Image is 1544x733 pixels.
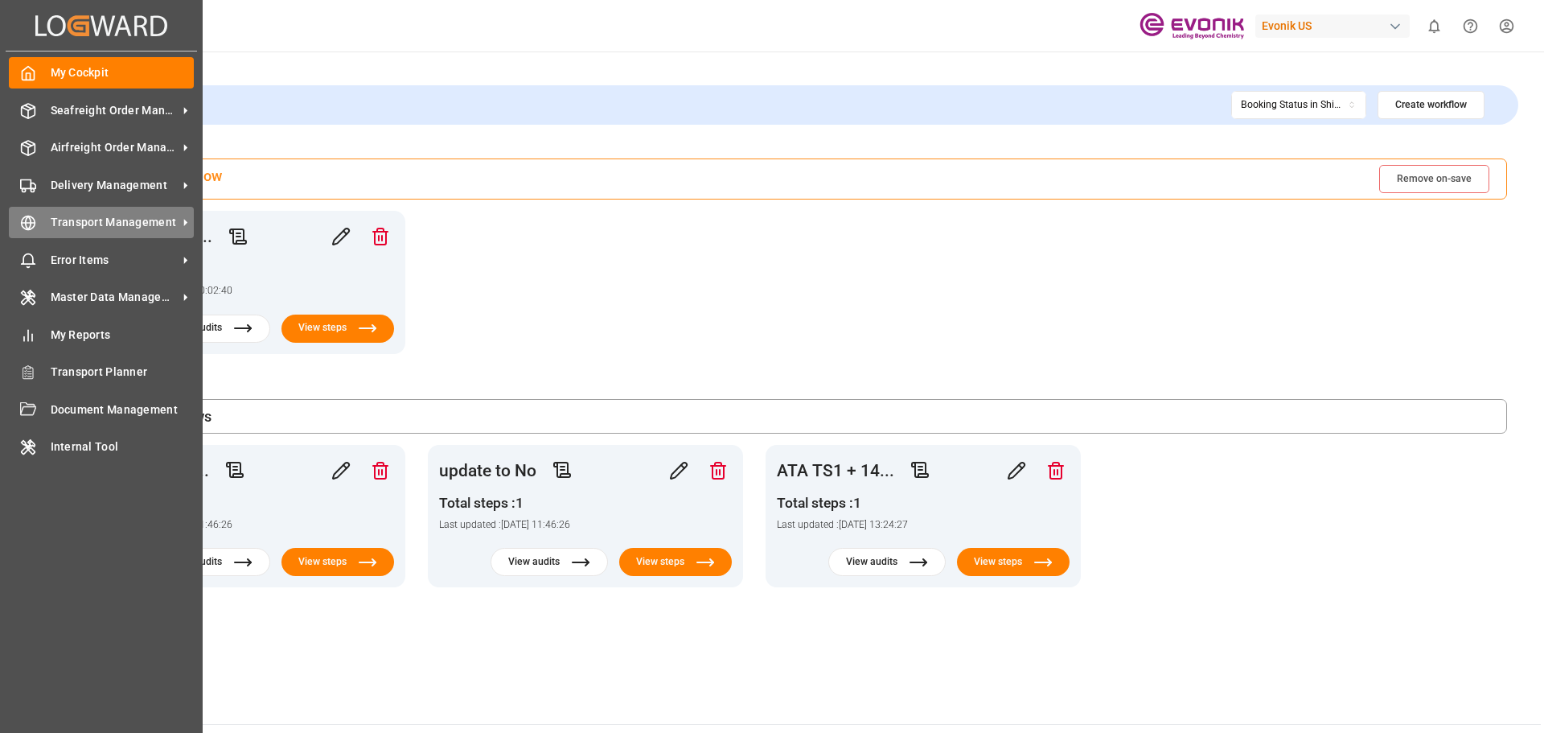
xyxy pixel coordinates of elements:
button: View audits [153,315,270,343]
button: View steps [619,548,732,576]
button: Remove on-save [1379,165,1489,193]
span: Internal Tool [51,439,195,455]
div: Total steps : 1 [777,493,908,513]
span: Error Items [51,252,178,269]
span: Delivery Management [51,177,178,194]
span: Document Management [51,402,195,418]
div: Total steps : 1 [439,493,570,513]
button: ATA TS1 + 14... [777,459,894,482]
div: Last updated : [DATE] 13:24:27 [777,518,908,533]
button: Evonik US [1255,10,1416,41]
button: View steps [281,315,394,343]
div: Booking Status in Shipment table [1241,98,1341,113]
a: Internal Tool [9,431,194,463]
span: Transport Planner [51,364,195,381]
span: My Reports [51,327,195,344]
button: View steps [957,548,1070,576]
div: Evonik US [1255,14,1410,38]
button: View audits [153,548,270,576]
span: My Cockpit [51,64,195,81]
button: View audits [828,548,946,576]
button: Create workflow [1378,91,1484,119]
a: My Reports [9,319,194,350]
span: Master Data Management [51,289,178,306]
span: Seafreight Order Management [51,102,178,119]
a: Transport Planner [9,356,194,388]
button: View audits [491,548,608,576]
a: My Cockpit [9,57,194,89]
span: Airfreight Order Management [51,139,178,156]
div: Last updated : [DATE] 11:46:26 [439,518,570,533]
div: Other workflows [90,399,1507,434]
button: show 0 new notifications [1416,8,1452,44]
button: View steps [281,548,394,576]
span: Transport Management [51,214,178,231]
div: update to No [439,459,536,482]
button: Help Center [1452,8,1489,44]
a: Document Management [9,393,194,425]
img: Evonik-brand-mark-Deep-Purple-RGB.jpeg_1700498283.jpeg [1140,12,1244,40]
